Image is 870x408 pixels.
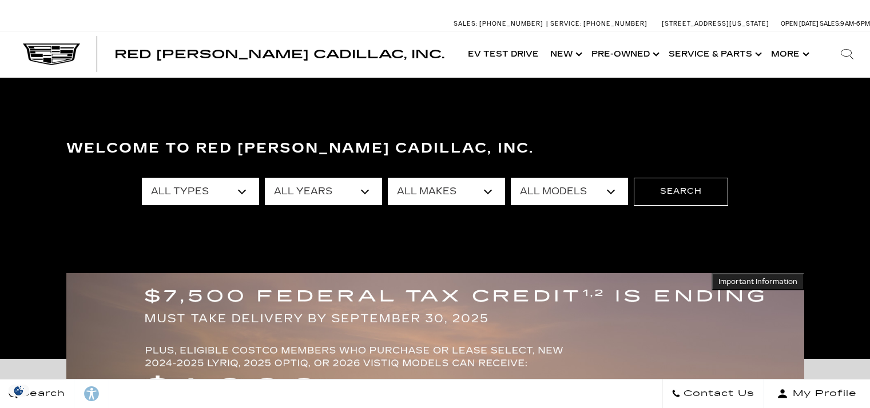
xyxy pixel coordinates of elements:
span: Open [DATE] [781,20,819,27]
a: Red [PERSON_NAME] Cadillac, Inc. [114,49,444,60]
a: Pre-Owned [586,31,663,77]
a: Service: [PHONE_NUMBER] [546,21,650,27]
span: Contact Us [681,386,754,402]
span: Service: [550,20,582,27]
h3: Welcome to Red [PERSON_NAME] Cadillac, Inc. [66,137,804,160]
span: [PHONE_NUMBER] [479,20,543,27]
button: Important Information [712,273,804,290]
span: Red [PERSON_NAME] Cadillac, Inc. [114,47,444,61]
a: Contact Us [662,379,764,408]
img: Cadillac Dark Logo with Cadillac White Text [23,43,80,65]
a: New [545,31,586,77]
span: Sales: [454,20,478,27]
a: EV Test Drive [462,31,545,77]
section: Click to Open Cookie Consent Modal [6,385,32,397]
select: Filter by make [388,178,505,205]
a: Service & Parts [663,31,765,77]
span: Sales: [820,20,840,27]
select: Filter by year [265,178,382,205]
span: Search [18,386,65,402]
span: [PHONE_NUMBER] [583,20,647,27]
button: Open user profile menu [764,379,870,408]
button: Search [634,178,728,205]
a: Sales: [PHONE_NUMBER] [454,21,546,27]
button: More [765,31,813,77]
span: My Profile [788,386,857,402]
span: Important Information [718,277,797,286]
img: Opt-Out Icon [6,385,32,397]
a: [STREET_ADDRESS][US_STATE] [662,20,769,27]
select: Filter by type [142,178,259,205]
span: 9 AM-6 PM [840,20,870,27]
select: Filter by model [511,178,628,205]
